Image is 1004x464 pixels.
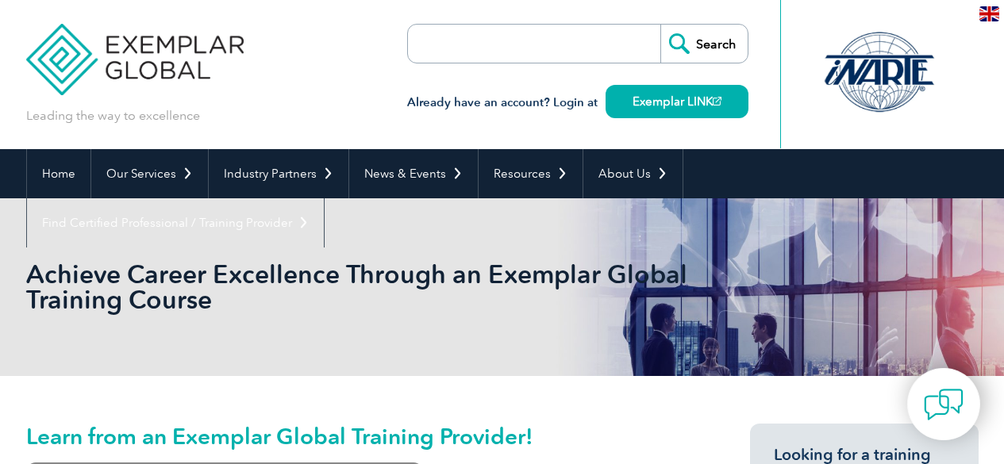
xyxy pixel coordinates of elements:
[583,149,683,198] a: About Us
[713,97,721,105] img: open_square.png
[606,85,748,118] a: Exemplar LINK
[27,198,324,247] a: Find Certified Professional / Training Provider
[407,93,748,113] h3: Already have an account? Login at
[349,149,478,198] a: News & Events
[27,149,90,198] a: Home
[26,262,693,313] h2: Achieve Career Excellence Through an Exemplar Global Training Course
[479,149,583,198] a: Resources
[979,6,999,21] img: en
[660,25,748,63] input: Search
[26,107,200,125] p: Leading the way to excellence
[26,424,693,449] h2: Learn from an Exemplar Global Training Provider!
[91,149,208,198] a: Our Services
[209,149,348,198] a: Industry Partners
[924,385,964,424] img: contact-chat.png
